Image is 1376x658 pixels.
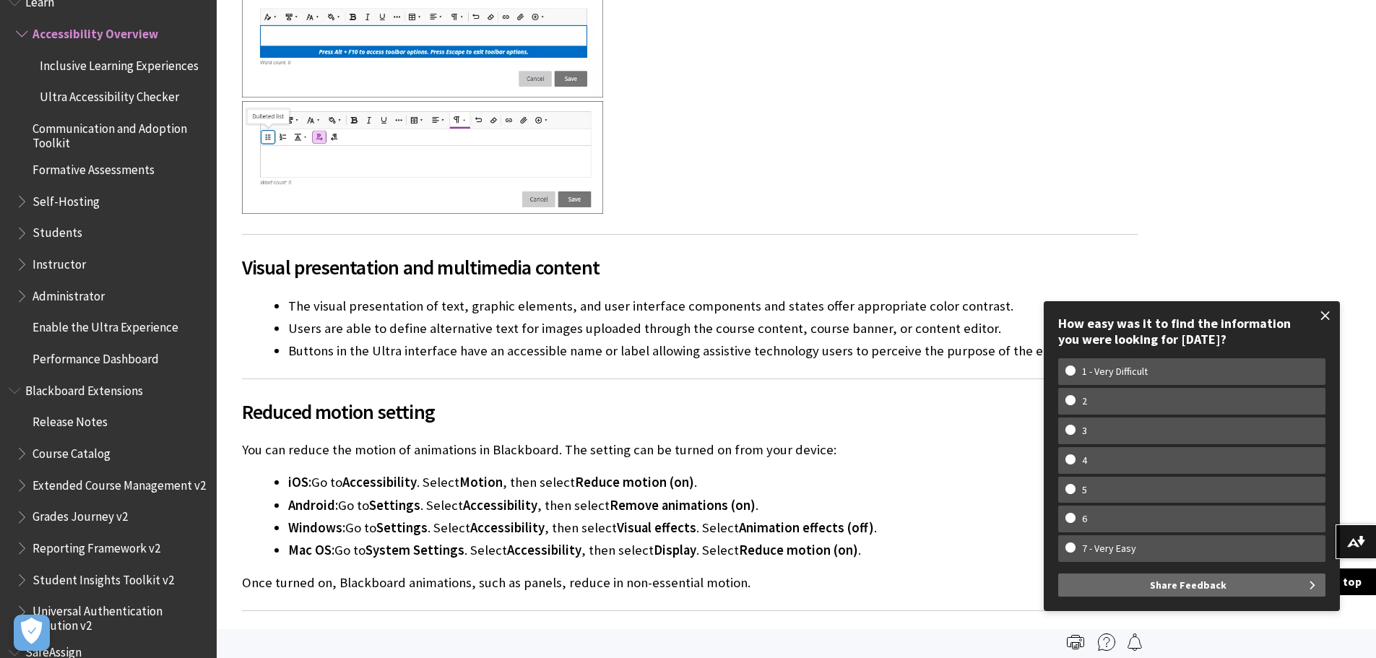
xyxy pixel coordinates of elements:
[288,296,1138,316] li: The visual presentation of text, graphic elements, and user interface components and states offer...
[25,378,143,398] span: Blackboard Extensions
[288,495,1138,516] li: Go to . Select , then select .
[40,53,199,73] span: Inclusive Learning Experiences
[40,85,179,105] span: Ultra Accessibility Checker
[288,542,334,558] span: Mac OS:
[1065,425,1104,437] w-span: 3
[610,497,756,514] span: Remove animations (on)
[1065,395,1104,407] w-span: 2
[365,542,464,558] span: System Settings
[1150,573,1226,597] span: Share Feedback
[33,599,207,633] span: Universal Authentication Solution v2
[1065,454,1104,467] w-span: 4
[288,519,345,536] span: Windows:
[459,474,503,490] span: Motion
[9,378,208,633] nav: Book outline for Blackboard Extensions
[376,519,428,536] span: Settings
[33,347,159,366] span: Performance Dashboard
[242,101,603,214] img: Keyboard shortcuts activated in Ultra content editor
[739,542,858,558] span: Reduce motion (on)
[33,473,206,493] span: Extended Course Management v2
[288,497,338,514] span: Android:
[33,568,174,587] span: Student Insights Toolkit v2
[575,474,694,490] span: Reduce motion (on)
[242,441,1138,459] p: You can reduce the motion of animations in Blackboard. The setting can be turned on from your dev...
[1065,542,1153,555] w-span: 7 - Very Easy
[288,319,1138,339] li: Users are able to define alternative text for images uploaded through the course content, course ...
[14,615,50,651] button: Open Preferences
[1065,365,1164,378] w-span: 1 - Very Difficult
[288,474,311,490] span: iOS:
[33,157,155,177] span: Formative Assessments
[1126,633,1143,651] img: Follow this page
[33,441,111,461] span: Course Catalog
[288,540,1138,560] li: Go to . Select , then select . Select .
[463,497,537,514] span: Accessibility
[470,519,545,536] span: Accessibility
[1098,633,1115,651] img: More help
[33,189,100,209] span: Self-Hosting
[342,474,417,490] span: Accessibility
[1058,316,1325,347] div: How easy was it to find the information you were looking for [DATE]?
[739,519,874,536] span: Animation effects (off)
[33,22,158,41] span: Accessibility Overview
[242,573,1138,592] p: Once turned on, Blackboard animations, such as panels, reduce in non-essential motion.
[33,252,86,272] span: Instructor
[1067,633,1084,651] img: Print
[1065,484,1104,496] w-span: 5
[369,497,420,514] span: Settings
[33,410,108,430] span: Release Notes
[288,518,1138,538] li: Go to . Select , then select . Select .
[1058,573,1325,597] button: Share Feedback
[288,472,1138,493] li: Go to . Select , then select .
[33,116,207,150] span: Communication and Adoption Toolkit
[242,252,1138,282] span: Visual presentation and multimedia content
[288,341,1138,361] li: Buttons in the Ultra interface have an accessible name or label allowing assistive technology use...
[654,542,696,558] span: Display
[507,542,581,558] span: Accessibility
[33,316,178,335] span: Enable the Ultra Experience
[1065,513,1104,525] w-span: 6
[242,397,1138,427] span: Reduced motion setting
[33,221,82,241] span: Students
[33,536,160,555] span: Reporting Framework v2
[33,284,105,303] span: Administrator
[33,505,128,524] span: Grades Journey v2
[617,519,696,536] span: Visual effects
